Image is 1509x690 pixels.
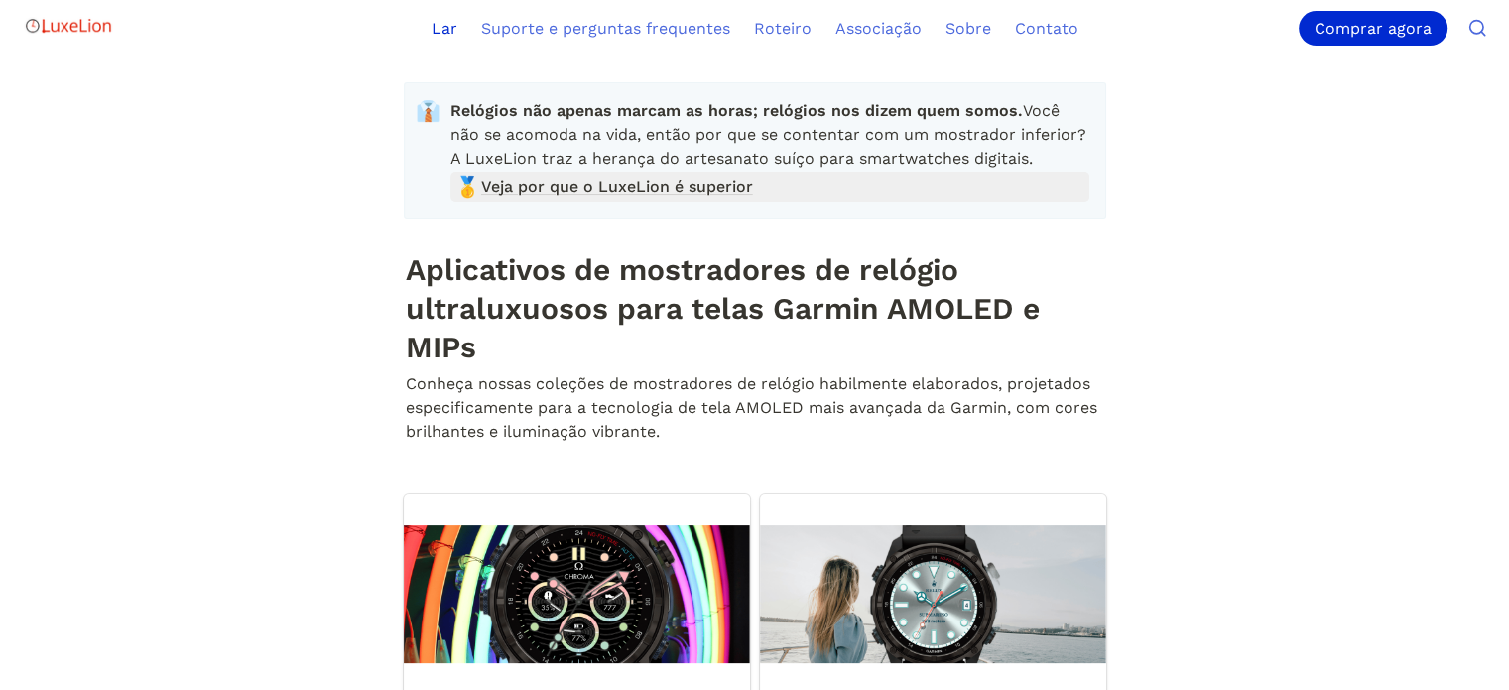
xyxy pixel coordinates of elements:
[455,175,480,199] font: 🥇
[450,101,1023,120] font: Relógios não apenas marcam as horas; relógios nos dizem quem somos.
[450,172,1089,202] a: 🥇Veja por que o LuxeLion é superior
[1015,19,1078,38] font: Contato
[754,19,812,38] font: Roteiro
[416,99,440,123] font: 👔
[406,374,1102,441] font: Conheça nossas coleções de mostradores de relógio habilmente elaborados, projetados especificamen...
[1299,11,1455,46] a: Comprar agora
[24,6,113,46] img: Logotipo
[432,19,457,38] font: Lar
[1315,19,1432,38] font: Comprar agora
[481,19,730,38] font: Suporte e perguntas frequentes
[835,19,922,38] font: Associação
[404,494,582,513] font: Amiga Sea Pro Chroma
[481,177,753,196] font: Veja por que o LuxeLion é superior
[450,101,1090,168] font: Você não se acomoda na vida, então por que se contentar com um mostrador inferior? A LuxeLion tra...
[406,252,1049,364] font: Aplicativos de mostradores de relógio ultraluxuosos para telas Garmin AMOLED e MIPs
[945,19,991,38] font: Sobre
[760,494,951,513] font: Relux Submarino Classic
